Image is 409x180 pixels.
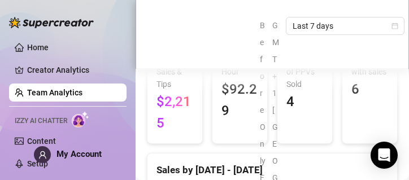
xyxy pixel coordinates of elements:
[27,159,48,168] a: Setup
[9,17,94,28] img: logo-BBDzfeDw.svg
[27,43,49,52] a: Home
[72,111,89,128] img: AI Chatter
[27,137,56,146] a: Content
[38,151,47,159] span: user
[56,149,102,159] span: My Account
[293,17,398,34] span: Last 7 days
[27,61,118,79] a: Creator Analytics
[15,116,67,126] span: Izzy AI Chatter
[391,23,398,29] span: calendar
[371,142,398,169] div: Open Intercom Messenger
[27,88,82,97] a: Team Analytics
